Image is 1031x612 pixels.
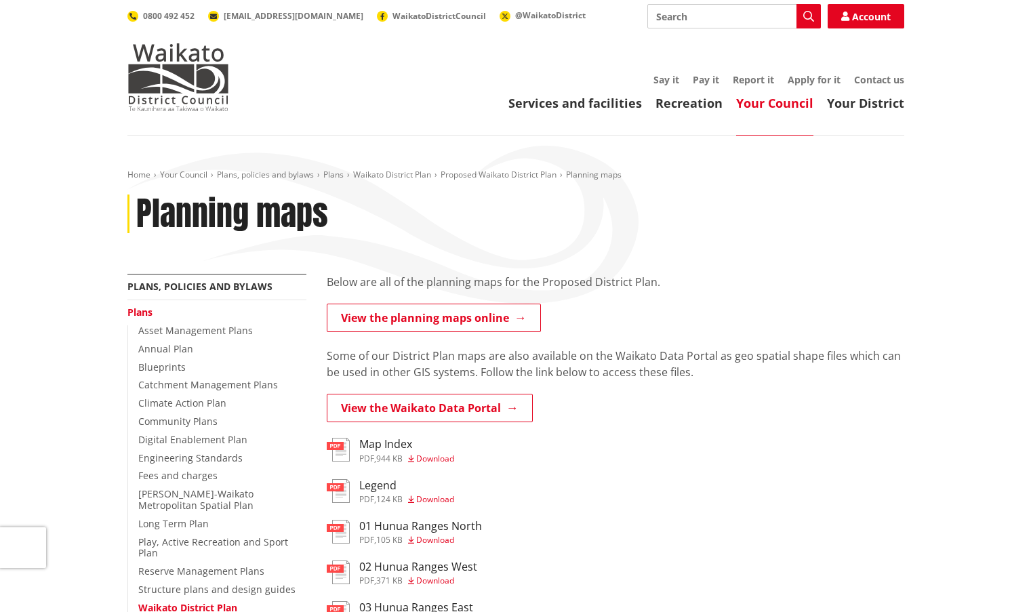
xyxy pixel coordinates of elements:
a: Catchment Management Plans [138,378,278,391]
div: , [359,577,477,585]
a: Home [127,169,150,180]
span: Download [416,493,454,505]
a: Recreation [655,95,723,111]
a: @WaikatoDistrict [500,9,586,21]
a: Blueprints [138,361,186,373]
a: Climate Action Plan [138,396,226,409]
a: Structure plans and design guides [138,583,296,596]
span: Download [416,534,454,546]
a: View the planning maps online [327,304,541,332]
a: Account [828,4,904,28]
img: document-pdf.svg [327,520,350,544]
h1: Planning maps [136,195,328,234]
a: Your Council [736,95,813,111]
input: Search input [647,4,821,28]
span: @WaikatoDistrict [515,9,586,21]
h3: 02 Hunua Ranges West [359,560,477,573]
a: Report it [733,73,774,86]
a: Plans [127,306,153,319]
span: pdf [359,575,374,586]
a: Fees and charges [138,469,218,482]
a: Contact us [854,73,904,86]
a: Digital Enablement Plan [138,433,247,446]
a: Plans, policies and bylaws [217,169,314,180]
span: [EMAIL_ADDRESS][DOMAIN_NAME] [224,10,363,22]
img: document-pdf.svg [327,438,350,462]
span: pdf [359,453,374,464]
a: [PERSON_NAME]-Waikato Metropolitan Spatial Plan [138,487,254,512]
a: 01 Hunua Ranges North pdf,105 KB Download [327,520,482,544]
a: Asset Management Plans [138,324,253,337]
a: Annual Plan [138,342,193,355]
span: 124 KB [376,493,403,505]
div: , [359,495,454,504]
a: Pay it [693,73,719,86]
a: WaikatoDistrictCouncil [377,10,486,22]
a: Waikato District Plan [353,169,431,180]
span: pdf [359,493,374,505]
a: Community Plans [138,415,218,428]
a: Play, Active Recreation and Sport Plan [138,535,288,560]
p: Below are all of the planning maps for the Proposed District Plan. [327,274,904,290]
img: document-pdf.svg [327,560,350,584]
a: Apply for it [788,73,841,86]
a: Your District [827,95,904,111]
div: , [359,455,454,463]
a: Legend pdf,124 KB Download [327,479,454,504]
span: 371 KB [376,575,403,586]
a: Say it [653,73,679,86]
a: Engineering Standards [138,451,243,464]
a: Services and facilities [508,95,642,111]
a: Long Term Plan [138,517,209,530]
span: Planning maps [566,169,622,180]
h3: Legend [359,479,454,492]
span: 0800 492 452 [143,10,195,22]
a: Reserve Management Plans [138,565,264,577]
span: Download [416,575,454,586]
h3: Map Index [359,438,454,451]
a: Map Index pdf,944 KB Download [327,438,454,462]
nav: breadcrumb [127,169,904,181]
a: Plans, policies and bylaws [127,280,272,293]
a: Proposed Waikato District Plan [441,169,557,180]
a: 0800 492 452 [127,10,195,22]
span: Download [416,453,454,464]
span: WaikatoDistrictCouncil [392,10,486,22]
span: 105 KB [376,534,403,546]
div: , [359,536,482,544]
span: pdf [359,534,374,546]
span: 944 KB [376,453,403,464]
a: Your Council [160,169,207,180]
h3: 01 Hunua Ranges North [359,520,482,533]
a: [EMAIL_ADDRESS][DOMAIN_NAME] [208,10,363,22]
a: Plans [323,169,344,180]
p: Some of our District Plan maps are also available on the Waikato Data Portal as geo spatial shape... [327,348,904,380]
img: Waikato District Council - Te Kaunihera aa Takiwaa o Waikato [127,43,229,111]
img: document-pdf.svg [327,479,350,503]
a: 02 Hunua Ranges West pdf,371 KB Download [327,560,477,585]
a: View the Waikato Data Portal [327,394,533,422]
